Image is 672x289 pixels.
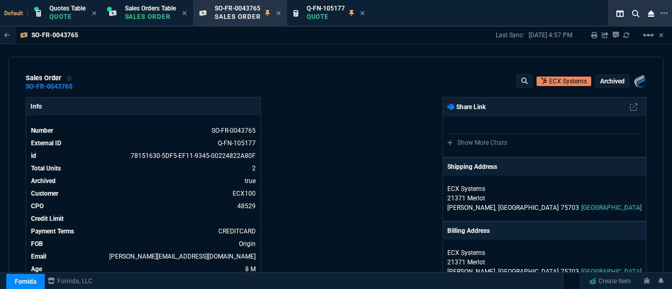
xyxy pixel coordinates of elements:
[447,226,490,236] p: Billing Address
[581,204,642,211] span: [GEOGRAPHIC_DATA]
[659,31,664,39] a: Hide Workbench
[45,276,96,286] a: msbcCompanyName
[245,265,256,273] span: 2/24/25 => 6:00 PM
[529,31,572,39] p: [DATE] 4:57 PM
[447,248,548,258] p: ECX Systems
[30,138,256,148] tr: See Marketplace Order
[498,204,559,211] span: [GEOGRAPHIC_DATA]
[125,5,176,12] span: Sales Orders Table
[237,202,256,210] a: 48529
[30,188,256,199] tr: undefined
[252,165,256,172] span: 2
[31,165,61,172] span: Total Units
[30,201,256,211] tr: undefined
[131,152,256,159] span: See Marketplace Order
[215,5,260,12] span: SO-FR-0043765
[254,215,256,222] span: undefined
[31,265,42,273] span: Age
[31,202,44,210] span: CPO
[49,5,86,12] span: Quotes Table
[49,13,86,21] p: Quote
[233,190,256,197] a: ECX100
[276,9,281,18] nx-icon: Close Tab
[31,215,64,222] span: Credit Limit
[31,127,53,134] span: Number
[182,9,187,18] nx-icon: Close Tab
[31,152,36,159] span: id
[26,74,73,82] div: sales order
[447,204,496,211] span: [PERSON_NAME],
[307,5,345,12] span: Q-FN-105177
[31,140,61,147] span: External ID
[109,253,256,260] span: keithw@ecxsystems.com
[307,13,345,21] p: Quote
[66,74,73,82] div: Add to Watchlist
[537,77,591,86] a: Open Customer in hubSpot
[31,228,74,235] span: Payment Terms
[30,213,256,224] tr: undefined
[26,98,260,115] p: Info
[447,268,496,275] span: [PERSON_NAME],
[215,13,261,21] p: Sales Order
[31,31,78,39] p: SO-FR-0043765
[4,31,10,39] nx-icon: Back to Table
[612,7,628,20] nx-icon: Split Panels
[447,184,548,194] p: ECX Systems
[30,176,256,186] tr: undefined
[447,139,507,146] a: Show More Chats
[30,163,256,174] tr: undefined
[30,125,256,136] tr: See Marketplace Order
[31,253,46,260] span: Email
[125,13,176,21] p: Sales Order
[212,127,256,134] span: See Marketplace Order
[218,140,256,147] a: See Marketplace Order
[30,239,256,249] tr: undefined
[628,7,644,20] nx-icon: Search
[581,268,642,275] span: [GEOGRAPHIC_DATA]
[447,194,642,203] p: 21371 Merlot
[360,9,365,18] nx-icon: Close Tab
[585,273,635,289] a: Create Item
[549,77,587,86] p: ECX Systems
[447,102,486,112] p: Share Link
[218,228,256,235] span: CREDITCARD
[660,8,668,18] nx-icon: Open New Tab
[31,190,58,197] span: Customer
[239,240,256,248] span: Origin
[245,177,256,185] span: true
[644,7,658,20] nx-icon: Close Workbench
[447,258,642,267] p: 21371 Merlot
[30,226,256,237] tr: undefined
[92,9,97,18] nx-icon: Close Tab
[4,10,28,17] span: Default
[26,86,72,88] a: SO-FR-0043765
[561,204,579,211] span: 75703
[31,240,43,248] span: FOB
[561,268,579,275] span: 75703
[447,162,497,172] p: Shipping Address
[642,29,655,41] mat-icon: Example home icon
[30,251,256,262] tr: keithw@ecxsystems.com
[30,264,256,274] tr: 2/24/25 => 6:00 PM
[30,151,256,161] tr: See Marketplace Order
[31,177,56,185] span: Archived
[496,31,529,39] p: Last Sync:
[498,268,559,275] span: [GEOGRAPHIC_DATA]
